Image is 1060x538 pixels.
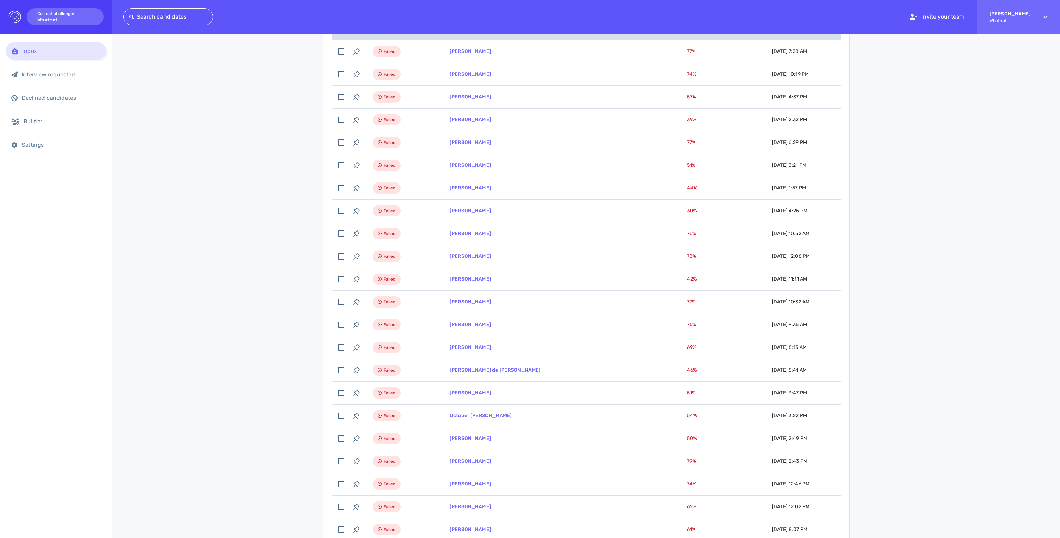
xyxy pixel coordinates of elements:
[22,95,101,101] div: Declined candidates
[772,435,807,441] span: [DATE] 2:49 PM
[383,412,396,420] span: Failed
[450,458,491,464] a: [PERSON_NAME]
[990,18,1031,23] span: Whatnot
[687,139,696,145] span: 77 %
[772,208,807,214] span: [DATE] 4:25 PM
[772,413,807,419] span: [DATE] 3:22 PM
[23,118,101,125] div: Builder
[450,367,541,373] a: [PERSON_NAME] de [PERSON_NAME]
[772,481,809,487] span: [DATE] 12:46 PM
[450,322,491,327] a: [PERSON_NAME]
[772,185,806,191] span: [DATE] 1:57 PM
[990,11,1031,17] strong: [PERSON_NAME]
[687,390,696,396] span: 51 %
[383,320,396,329] span: Failed
[772,276,807,282] span: [DATE] 11:11 AM
[383,366,396,374] span: Failed
[450,208,491,214] a: [PERSON_NAME]
[383,389,396,397] span: Failed
[22,142,101,148] div: Settings
[383,93,396,101] span: Failed
[687,276,697,282] span: 42 %
[687,504,697,510] span: 62 %
[687,71,697,77] span: 74 %
[383,343,396,352] span: Failed
[383,252,396,261] span: Failed
[687,413,697,419] span: 54 %
[687,208,697,214] span: 30 %
[772,139,807,145] span: [DATE] 6:29 PM
[687,253,696,259] span: 73 %
[687,48,696,54] span: 77 %
[383,298,396,306] span: Failed
[687,162,696,168] span: 51 %
[772,504,809,510] span: [DATE] 12:02 PM
[772,299,809,305] span: [DATE] 10:32 AM
[687,458,696,464] span: 79 %
[687,299,696,305] span: 77 %
[772,253,810,259] span: [DATE] 12:08 PM
[450,390,491,396] a: [PERSON_NAME]
[450,48,491,54] a: [PERSON_NAME]
[772,322,807,327] span: [DATE] 9:35 AM
[450,276,491,282] a: [PERSON_NAME]
[687,117,697,123] span: 39 %
[687,526,696,532] span: 61 %
[772,117,807,123] span: [DATE] 2:32 PM
[772,71,809,77] span: [DATE] 10:19 PM
[450,435,491,441] a: [PERSON_NAME]
[383,161,396,170] span: Failed
[772,390,807,396] span: [DATE] 3:47 PM
[450,299,491,305] a: [PERSON_NAME]
[687,344,697,350] span: 69 %
[687,230,696,236] span: 76 %
[687,94,696,100] span: 57 %
[383,275,396,283] span: Failed
[772,367,807,373] span: [DATE] 5:41 AM
[383,138,396,147] span: Failed
[687,367,697,373] span: 46 %
[450,230,491,236] a: [PERSON_NAME]
[772,458,807,464] span: [DATE] 2:43 PM
[772,230,809,236] span: [DATE] 10:52 AM
[450,344,491,350] a: [PERSON_NAME]
[687,481,697,487] span: 74 %
[450,413,512,419] a: October [PERSON_NAME]
[383,434,396,443] span: Failed
[687,322,696,327] span: 75 %
[450,526,491,532] a: [PERSON_NAME]
[383,480,396,488] span: Failed
[383,503,396,511] span: Failed
[22,48,101,54] div: Inbox
[772,162,806,168] span: [DATE] 3:21 PM
[450,162,491,168] a: [PERSON_NAME]
[450,504,491,510] a: [PERSON_NAME]
[22,71,101,78] div: Interview requested
[383,70,396,78] span: Failed
[450,117,491,123] a: [PERSON_NAME]
[450,185,491,191] a: [PERSON_NAME]
[450,94,491,100] a: [PERSON_NAME]
[450,139,491,145] a: [PERSON_NAME]
[383,457,396,465] span: Failed
[450,253,491,259] a: [PERSON_NAME]
[383,207,396,215] span: Failed
[772,526,807,532] span: [DATE] 8:07 PM
[450,481,491,487] a: [PERSON_NAME]
[772,94,807,100] span: [DATE] 4:37 PM
[687,185,697,191] span: 44 %
[450,71,491,77] a: [PERSON_NAME]
[383,229,396,238] span: Failed
[383,116,396,124] span: Failed
[383,184,396,192] span: Failed
[772,344,807,350] span: [DATE] 8:15 AM
[687,435,697,441] span: 50 %
[772,48,807,54] span: [DATE] 7:28 AM
[383,47,396,56] span: Failed
[383,525,396,534] span: Failed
